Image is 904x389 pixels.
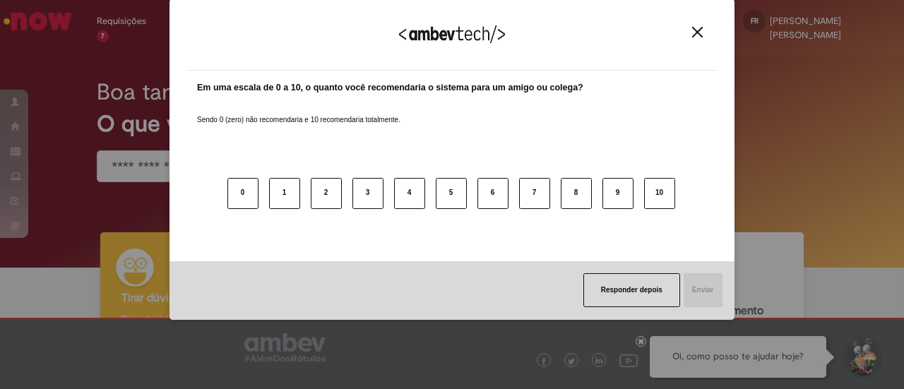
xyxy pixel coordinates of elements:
[519,178,550,209] button: 7
[394,178,425,209] button: 4
[692,27,703,37] img: Close
[227,178,258,209] button: 0
[352,178,383,209] button: 3
[399,25,505,43] img: Logo Ambevtech
[197,81,583,95] label: Em uma escala de 0 a 10, o quanto você recomendaria o sistema para um amigo ou colega?
[561,178,592,209] button: 8
[269,178,300,209] button: 1
[583,273,680,307] button: Responder depois
[477,178,509,209] button: 6
[197,98,400,125] label: Sendo 0 (zero) não recomendaria e 10 recomendaria totalmente.
[644,178,675,209] button: 10
[436,178,467,209] button: 5
[602,178,634,209] button: 9
[688,26,707,38] button: Close
[311,178,342,209] button: 2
